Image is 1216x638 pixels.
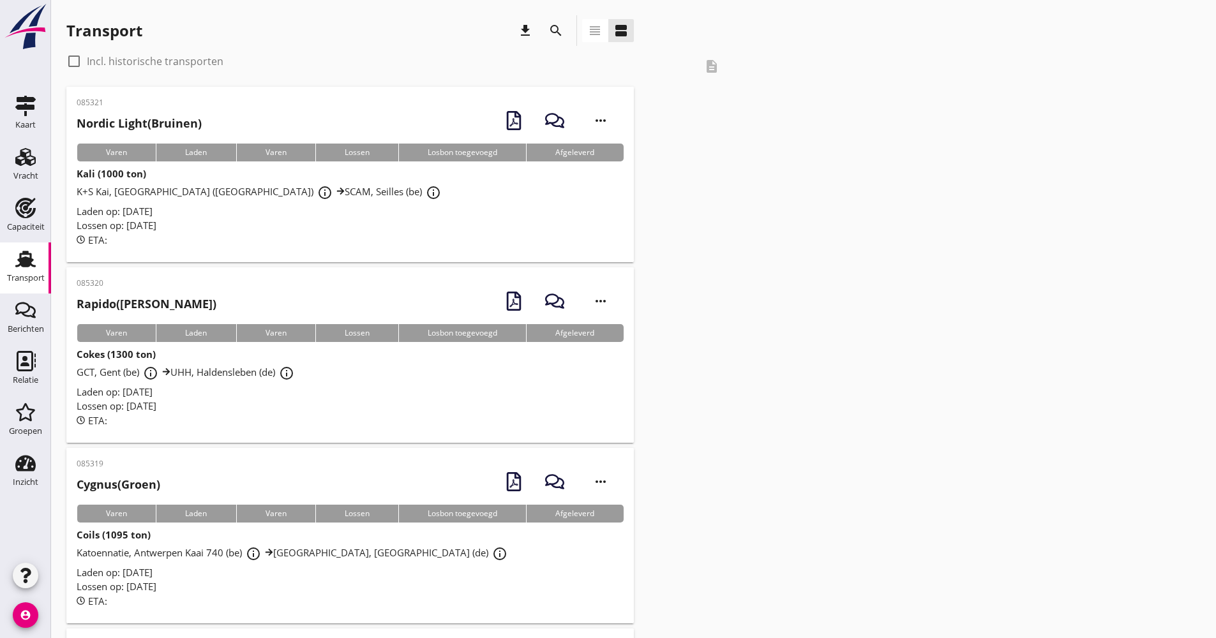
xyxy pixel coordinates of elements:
div: Varen [236,324,315,342]
i: info_outline [492,546,507,561]
div: Laden [156,324,236,342]
div: Capaciteit [7,223,45,231]
i: info_outline [317,185,333,200]
i: info_outline [143,366,158,381]
div: Kaart [15,121,36,129]
div: Losbon toegevoegd [398,144,526,161]
span: Lossen op: [DATE] [77,399,156,412]
div: Varen [236,144,315,161]
div: Transport [7,274,45,282]
span: Laden op: [DATE] [77,566,153,579]
div: Laden [156,144,236,161]
i: info_outline [426,185,441,200]
h2: (Bruinen) [77,115,202,132]
i: info_outline [246,546,261,561]
i: info_outline [279,366,294,381]
div: Varen [77,144,156,161]
p: 085321 [77,97,202,108]
div: Afgeleverd [526,324,623,342]
i: download [518,23,533,38]
strong: Cygnus [77,477,117,492]
span: ETA: [88,595,107,607]
div: Varen [77,505,156,523]
div: Transport [66,20,142,41]
strong: Cokes (1300 ton) [77,348,156,360]
span: Laden op: [DATE] [77,385,153,398]
div: Groepen [9,427,42,435]
i: account_circle [13,602,38,628]
span: Lossen op: [DATE] [77,219,156,232]
a: 085319Cygnus(Groen)VarenLadenVarenLossenLosbon toegevoegdAfgeleverdCoils (1095 ton)Katoennatie, A... [66,448,634,623]
i: view_agenda [613,23,629,38]
p: 085320 [77,278,216,289]
i: more_horiz [583,103,619,138]
a: 085321Nordic Light(Bruinen)VarenLadenVarenLossenLosbon toegevoegdAfgeleverdKali (1000 ton)K+S Kai... [66,87,634,262]
img: logo-small.a267ee39.svg [3,3,49,50]
div: Lossen [315,505,398,523]
div: Inzicht [13,478,38,486]
i: view_headline [587,23,603,38]
div: Lossen [315,324,398,342]
span: ETA: [88,414,107,427]
strong: Coils (1095 ton) [77,528,151,541]
div: Afgeleverd [526,144,623,161]
h2: ([PERSON_NAME]) [77,295,216,313]
div: Varen [236,505,315,523]
div: Relatie [13,376,38,384]
div: Losbon toegevoegd [398,324,526,342]
i: more_horiz [583,464,619,500]
h2: (Groen) [77,476,160,493]
span: Katoennatie, Antwerpen Kaai 740 (be) [GEOGRAPHIC_DATA], [GEOGRAPHIC_DATA] (de) [77,546,511,559]
div: Lossen [315,144,398,161]
p: 085319 [77,458,160,470]
i: search [548,23,564,38]
div: Varen [77,324,156,342]
label: Incl. historische transporten [87,55,223,68]
div: Afgeleverd [526,505,623,523]
span: ETA: [88,234,107,246]
strong: Nordic Light [77,115,147,131]
i: more_horiz [583,283,619,319]
span: Laden op: [DATE] [77,205,153,218]
div: Losbon toegevoegd [398,505,526,523]
strong: Rapido [77,296,116,311]
span: K+S Kai, [GEOGRAPHIC_DATA] ([GEOGRAPHIC_DATA]) SCAM, Seilles (be) [77,185,445,198]
span: Lossen op: [DATE] [77,580,156,593]
div: Berichten [8,325,44,333]
div: Vracht [13,172,38,180]
a: 085320Rapido([PERSON_NAME])VarenLadenVarenLossenLosbon toegevoegdAfgeleverdCokes (1300 ton)GCT, G... [66,267,634,443]
span: GCT, Gent (be) UHH, Haldensleben (de) [77,366,298,378]
strong: Kali (1000 ton) [77,167,146,180]
div: Laden [156,505,236,523]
